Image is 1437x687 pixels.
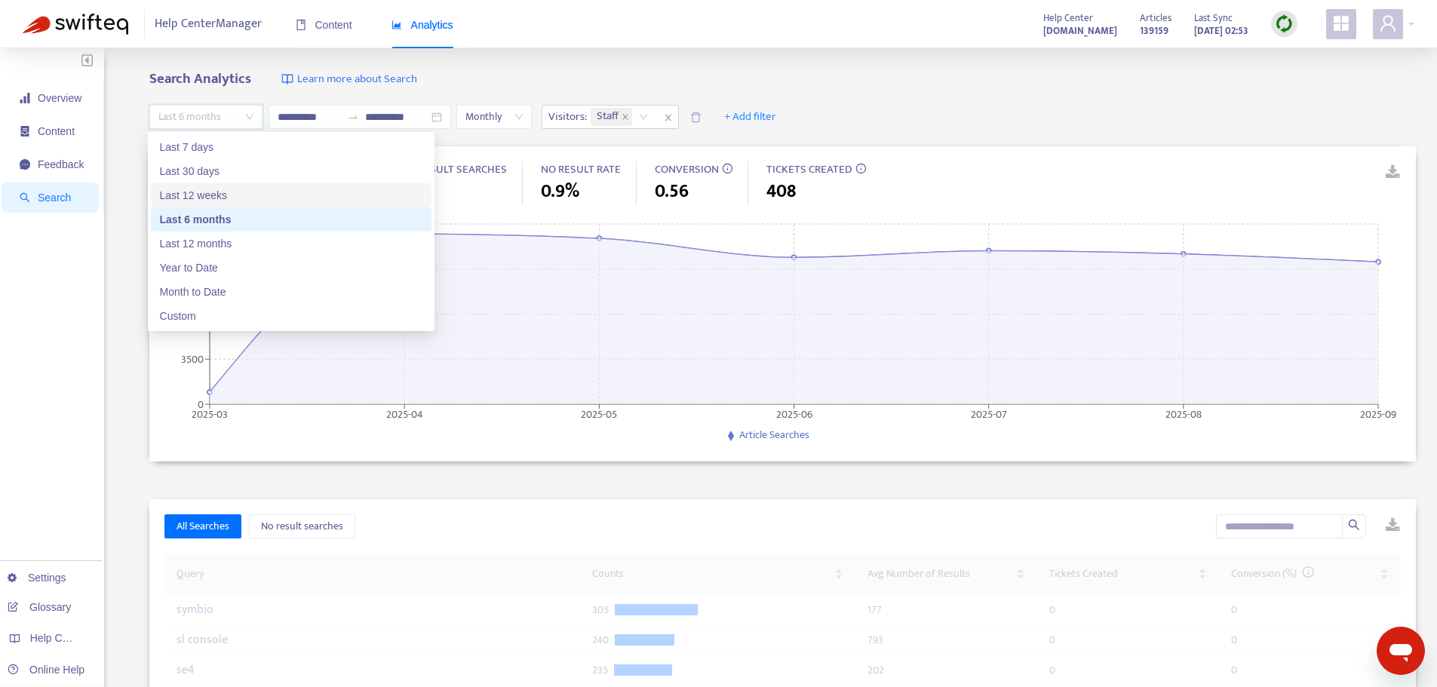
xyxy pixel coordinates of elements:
[622,113,629,121] span: close
[8,601,71,613] a: Glossary
[160,211,422,228] div: Last 6 months
[151,232,431,256] div: Last 12 months
[155,10,262,38] span: Help Center Manager
[591,108,632,126] span: Staff
[38,192,71,204] span: Search
[1360,406,1396,423] tspan: 2025-09
[1194,23,1248,39] strong: [DATE] 02:53
[151,280,431,304] div: Month to Date
[1140,10,1171,26] span: Articles
[1043,23,1117,39] strong: [DOMAIN_NAME]
[149,67,251,90] b: Search Analytics
[8,664,84,676] a: Online Help
[30,632,92,644] span: Help Centers
[1348,519,1360,531] span: search
[164,514,241,538] button: All Searches
[391,19,453,31] span: Analytics
[151,183,431,207] div: Last 12 weeks
[296,19,352,31] span: Content
[1043,10,1093,26] span: Help Center
[655,160,719,179] span: CONVERSION
[177,518,229,535] span: All Searches
[776,406,812,423] tspan: 2025-06
[160,308,422,324] div: Custom
[20,159,30,170] span: message
[713,105,788,129] button: + Add filter
[1194,10,1233,26] span: Last Sync
[1043,22,1117,39] a: [DOMAIN_NAME]
[8,572,66,584] a: Settings
[1379,14,1397,32] span: user
[659,109,678,127] span: close
[347,111,359,123] span: to
[1332,14,1350,32] span: appstore
[1275,14,1294,33] img: sync.dc5367851b00ba804db3.png
[766,178,796,205] span: 408
[541,178,579,205] span: 0.9%
[20,192,30,203] span: search
[296,20,306,30] span: book
[249,514,355,538] button: No result searches
[160,187,422,204] div: Last 12 weeks
[151,304,431,328] div: Custom
[160,163,422,179] div: Last 30 days
[542,106,589,128] span: Visitors :
[724,108,776,126] span: + Add filter
[465,106,523,128] span: Monthly
[160,139,422,155] div: Last 7 days
[151,135,431,159] div: Last 7 days
[151,207,431,232] div: Last 6 months
[281,73,293,85] img: image-link
[597,108,619,126] span: Staff
[20,93,30,103] span: signal
[38,125,75,137] span: Content
[1165,406,1202,423] tspan: 2025-08
[401,160,507,179] span: NO RESULT SEARCHES
[198,396,204,413] tspan: 0
[151,256,431,280] div: Year to Date
[739,426,809,443] span: Article Searches
[181,351,204,368] tspan: 3500
[766,160,852,179] span: TICKETS CREATED
[192,406,228,423] tspan: 2025-03
[151,159,431,183] div: Last 30 days
[971,406,1007,423] tspan: 2025-07
[261,518,343,535] span: No result searches
[160,235,422,252] div: Last 12 months
[690,112,702,123] span: delete
[20,126,30,136] span: container
[1377,627,1425,675] iframe: Button to launch messaging window
[38,158,84,170] span: Feedback
[23,14,128,35] img: Swifteq
[391,20,402,30] span: area-chart
[386,406,423,423] tspan: 2025-04
[297,71,417,88] span: Learn more about Search
[582,406,618,423] tspan: 2025-05
[281,71,417,88] a: Learn more about Search
[655,178,689,205] span: 0.56
[347,111,359,123] span: swap-right
[158,106,253,128] span: Last 6 months
[38,92,81,104] span: Overview
[1140,23,1168,39] strong: 139159
[160,284,422,300] div: Month to Date
[160,259,422,276] div: Year to Date
[541,160,621,179] span: NO RESULT RATE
